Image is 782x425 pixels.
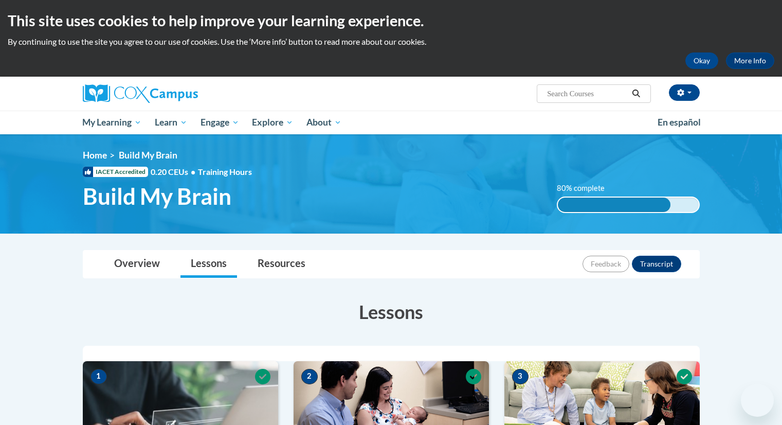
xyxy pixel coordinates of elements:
span: En español [658,117,701,128]
a: Resources [247,251,316,278]
button: Okay [685,52,718,69]
span: My Learning [82,116,141,129]
a: Home [83,150,107,161]
a: Overview [104,251,170,278]
button: Search [628,87,644,100]
a: My Learning [76,111,149,134]
h3: Lessons [83,299,700,325]
span: Learn [155,116,187,129]
span: 1 [90,369,107,384]
a: Lessons [180,251,237,278]
span: 3 [512,369,529,384]
span: Explore [252,116,293,129]
span: 2 [301,369,318,384]
span: IACET Accredited [83,167,148,177]
p: By continuing to use the site you agree to our use of cookies. Use the ‘More info’ button to read... [8,36,774,47]
a: Explore [245,111,300,134]
button: Transcript [632,256,681,272]
a: Cox Campus [83,84,278,103]
span: Build My Brain [83,183,231,210]
div: Main menu [67,111,715,134]
iframe: Button to launch messaging window [741,384,774,417]
input: Search Courses [546,87,628,100]
button: Feedback [583,256,629,272]
a: En español [651,112,707,133]
button: Account Settings [669,84,700,101]
span: About [306,116,341,129]
label: 80% complete [557,183,616,194]
a: Learn [148,111,194,134]
img: Cox Campus [83,84,198,103]
span: Training Hours [198,167,252,176]
span: Build My Brain [119,150,177,161]
span: Engage [201,116,239,129]
span: 0.20 CEUs [151,166,198,178]
a: About [300,111,348,134]
a: More Info [726,52,774,69]
h2: This site uses cookies to help improve your learning experience. [8,10,774,31]
a: Engage [194,111,246,134]
span: • [191,167,195,176]
div: 80% complete [558,198,670,212]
